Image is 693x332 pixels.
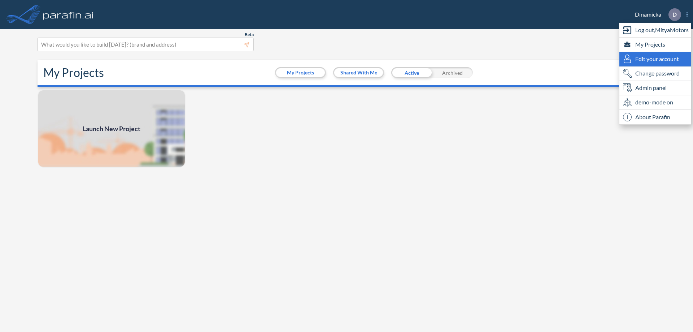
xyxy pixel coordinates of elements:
[43,66,104,79] h2: My Projects
[672,11,677,18] p: D
[635,40,665,49] span: My Projects
[83,124,140,134] span: Launch New Project
[624,8,688,21] div: Dinamicka
[635,98,673,107] span: demo-mode on
[334,68,383,77] button: Shared With Me
[635,69,680,78] span: Change password
[619,81,691,95] div: Admin panel
[619,52,691,66] div: Edit user
[391,67,432,78] div: Active
[619,23,691,38] div: Log out
[619,95,691,110] div: demo-mode on
[623,113,632,121] span: i
[635,26,689,34] span: Log out, MityaMotors
[619,66,691,81] div: Change password
[635,83,667,92] span: Admin panel
[276,68,325,77] button: My Projects
[432,67,473,78] div: Archived
[635,55,679,63] span: Edit your account
[42,7,95,22] img: logo
[245,32,254,38] span: Beta
[38,90,186,168] img: add
[619,38,691,52] div: My Projects
[38,90,186,168] a: Launch New Project
[635,113,670,121] span: About Parafin
[619,110,691,124] div: About Parafin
